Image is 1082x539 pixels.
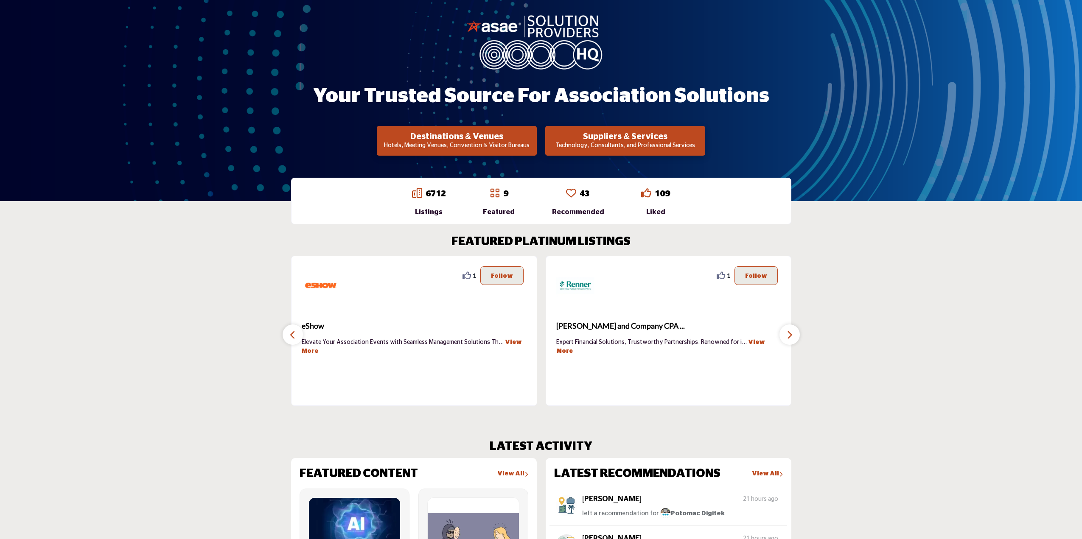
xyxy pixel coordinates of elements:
[742,339,747,345] span: ...
[660,510,725,517] span: Potomac Digitek
[379,131,534,142] h2: Destinations & Venues
[313,83,769,109] h1: Your Trusted Source for Association Solutions
[473,271,476,280] span: 1
[556,338,781,355] p: Expert Financial Solutions, Trustworthy Partnerships. Renowned for i
[580,190,590,198] a: 43
[497,470,528,478] a: View All
[548,142,703,150] p: Technology, Consultants, and Professional Services
[734,266,778,285] button: Follow
[467,13,615,69] img: image
[743,495,781,504] span: 21 hours ago
[545,126,705,156] button: Suppliers & Services Technology, Consultants, and Professional Services
[503,190,508,198] a: 9
[302,315,527,338] a: eShow
[641,207,670,217] div: Liked
[556,315,781,338] a: [PERSON_NAME] and Company CPA ...
[582,510,659,517] span: left a recommendation for
[302,338,527,355] p: Elevate Your Association Events with Seamless Management Solutions Th
[556,266,594,304] img: Renner and Company CPA PC
[552,207,604,217] div: Recommended
[451,235,631,249] h2: FEATURED PLATINUM LISTINGS
[556,495,577,516] img: avtar-image
[483,207,515,217] div: Featured
[377,126,537,156] button: Destinations & Venues Hotels, Meeting Venues, Convention & Visitor Bureaus
[655,190,670,198] a: 109
[641,188,651,198] i: Go to Liked
[660,508,725,519] a: imagePotomac Digitek
[582,495,642,504] h5: [PERSON_NAME]
[300,467,418,481] h2: FEATURED CONTENT
[727,271,730,280] span: 1
[412,207,446,217] div: Listings
[556,320,781,332] span: [PERSON_NAME] and Company CPA ...
[491,271,513,280] p: Follow
[660,508,671,518] img: image
[426,190,446,198] a: 6712
[302,266,340,304] img: eShow
[548,131,703,142] h2: Suppliers & Services
[745,271,767,280] p: Follow
[490,440,592,454] h2: LATEST ACTIVITY
[556,315,781,338] b: Renner and Company CPA PC
[480,266,524,285] button: Follow
[302,320,527,332] span: eShow
[499,339,504,345] span: ...
[554,467,720,481] h2: LATEST RECOMMENDATIONS
[566,188,576,200] a: Go to Recommended
[490,188,500,200] a: Go to Featured
[752,470,783,478] a: View All
[379,142,534,150] p: Hotels, Meeting Venues, Convention & Visitor Bureaus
